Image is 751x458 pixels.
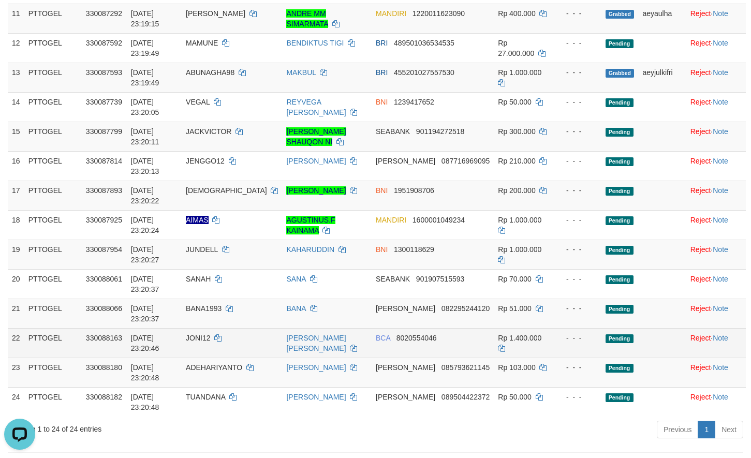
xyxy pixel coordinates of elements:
[376,127,410,136] span: SEABANK
[690,245,711,254] a: Reject
[606,246,634,255] span: Pending
[686,269,746,299] td: ·
[713,304,728,313] a: Note
[686,328,746,358] td: ·
[24,4,82,33] td: PTTOGEL
[606,216,634,225] span: Pending
[186,304,222,313] span: BANA1993
[690,98,711,106] a: Reject
[713,39,728,47] a: Note
[8,63,24,92] td: 13
[394,68,454,77] span: Copy 455201027557530 to clipboard
[186,127,231,136] span: JACKVICTOR
[131,98,159,116] span: [DATE] 23:20:05
[24,269,82,299] td: PTTOGEL
[638,63,686,92] td: aeyjulkifri
[690,127,711,136] a: Reject
[690,275,711,283] a: Reject
[686,210,746,240] td: ·
[376,334,390,342] span: BCA
[24,358,82,387] td: PTTOGEL
[131,245,159,264] span: [DATE] 23:20:27
[8,210,24,240] td: 18
[413,9,465,18] span: Copy 1220011623090 to clipboard
[131,304,159,323] span: [DATE] 23:20:37
[558,38,597,48] div: - - -
[286,304,305,313] a: BANA
[713,245,728,254] a: Note
[416,127,464,136] span: Copy 901194272518 to clipboard
[416,275,464,283] span: Copy 901907515593 to clipboard
[715,421,743,438] a: Next
[498,334,541,342] span: Rp 1.400.000
[24,387,82,417] td: PTTOGEL
[498,39,534,57] span: Rp 27.000.000
[686,92,746,122] td: ·
[286,39,344,47] a: BENDIKTUS TIGI
[686,240,746,269] td: ·
[606,157,634,166] span: Pending
[131,127,159,146] span: [DATE] 23:20:11
[286,127,346,146] a: [PERSON_NAME] SHAUQON NI
[24,181,82,210] td: PTTOGEL
[86,9,122,18] span: 330087292
[498,304,532,313] span: Rp 51.000
[606,393,634,402] span: Pending
[376,275,410,283] span: SEABANK
[286,393,346,401] a: [PERSON_NAME]
[24,240,82,269] td: PTTOGEL
[86,127,122,136] span: 330087799
[657,421,698,438] a: Previous
[186,334,210,342] span: JONI12
[286,216,335,234] a: AGUSTINUS.F KAINAMA
[86,98,122,106] span: 330087739
[686,387,746,417] td: ·
[286,157,346,165] a: [PERSON_NAME]
[286,98,346,116] a: REYVEGA [PERSON_NAME]
[698,421,715,438] a: 1
[24,122,82,151] td: PTTOGEL
[498,127,535,136] span: Rp 300.000
[686,151,746,181] td: ·
[24,210,82,240] td: PTTOGEL
[558,185,597,196] div: - - -
[441,363,490,372] span: Copy 085793621145 to clipboard
[86,186,122,195] span: 330087893
[8,4,24,33] td: 11
[690,186,711,195] a: Reject
[186,39,218,47] span: MAMUNE
[286,186,346,195] a: [PERSON_NAME]
[606,10,635,19] span: Grabbed
[558,126,597,137] div: - - -
[558,8,597,19] div: - - -
[498,98,532,106] span: Rp 50.000
[558,303,597,314] div: - - -
[8,92,24,122] td: 14
[86,363,122,372] span: 330088180
[606,334,634,343] span: Pending
[558,274,597,284] div: - - -
[24,299,82,328] td: PTTOGEL
[606,69,635,78] span: Grabbed
[24,92,82,122] td: PTTOGEL
[186,68,234,77] span: ABUNAGHA98
[8,181,24,210] td: 17
[498,245,541,254] span: Rp 1.000.000
[394,186,434,195] span: Copy 1951908706 to clipboard
[376,68,388,77] span: BRI
[441,157,490,165] span: Copy 087716969095 to clipboard
[376,9,406,18] span: MANDIRI
[498,157,535,165] span: Rp 210.000
[286,275,305,283] a: SANA
[131,157,159,175] span: [DATE] 23:20:13
[186,245,218,254] span: JUNDELL
[376,39,388,47] span: BRI
[606,128,634,137] span: Pending
[86,157,122,165] span: 330087814
[713,334,728,342] a: Note
[638,4,686,33] td: aeyaulha
[186,393,225,401] span: TUANDANA
[131,39,159,57] span: [DATE] 23:19:49
[713,68,728,77] a: Note
[396,334,437,342] span: Copy 8020554046 to clipboard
